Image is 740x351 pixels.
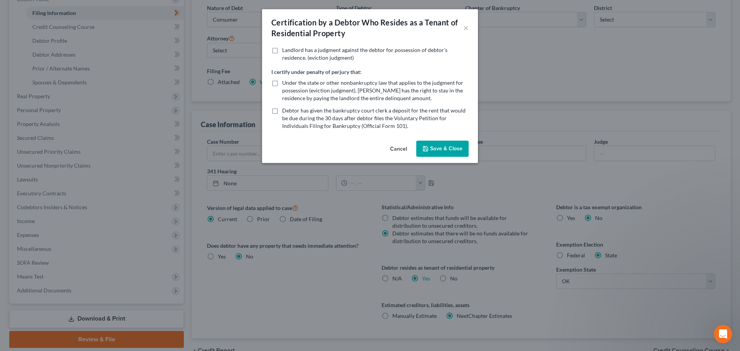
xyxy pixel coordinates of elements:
[271,68,362,76] label: I certify under penalty of perjury that:
[271,17,463,39] div: Certification by a Debtor Who Resides as a Tenant of Residential Property
[282,47,447,61] span: Landlord has a judgment against the debtor for possession of debtor’s residence. (eviction judgment)
[282,107,466,129] span: Debtor has given the bankruptcy court clerk a deposit for the rent that would be due during the 3...
[463,23,469,32] button: ×
[714,325,732,343] iframe: Intercom live chat
[282,79,463,101] span: Under the state or other nonbankruptcy law that applies to the judgment for possession (eviction ...
[384,141,413,157] button: Cancel
[416,141,469,157] button: Save & Close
